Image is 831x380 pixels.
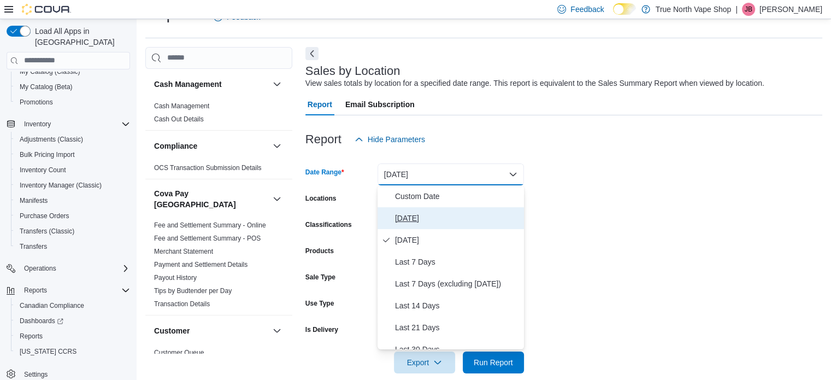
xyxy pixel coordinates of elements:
[463,352,524,373] button: Run Report
[154,273,197,282] span: Payout History
[11,313,134,329] a: Dashboards
[15,209,130,223] span: Purchase Orders
[15,299,89,312] a: Canadian Compliance
[11,64,134,79] button: My Catalog (Classic)
[350,128,429,150] button: Hide Parameters
[305,299,334,308] label: Use Type
[154,164,262,172] a: OCS Transaction Submission Details
[15,194,130,207] span: Manifests
[20,118,130,131] span: Inventory
[305,78,764,89] div: View sales totals by location for a specified date range. This report is equivalent to the Sales ...
[395,321,520,334] span: Last 21 Days
[154,274,197,282] a: Payout History
[31,26,130,48] span: Load All Apps in [GEOGRAPHIC_DATA]
[305,194,337,203] label: Locations
[15,240,130,253] span: Transfers
[15,314,68,328] a: Dashboards
[154,141,268,151] button: Compliance
[154,234,261,243] span: Fee and Settlement Summary - POS
[308,93,332,115] span: Report
[378,185,524,349] div: Select listbox
[400,352,449,373] span: Export
[154,163,262,172] span: OCS Transaction Submission Details
[345,93,415,115] span: Email Subscription
[11,79,134,95] button: My Catalog (Beta)
[15,299,130,312] span: Canadian Compliance
[395,299,520,312] span: Last 14 Days
[22,4,71,15] img: Cova
[20,317,63,325] span: Dashboards
[305,220,352,229] label: Classifications
[15,148,79,161] a: Bulk Pricing Import
[154,300,210,308] span: Transaction Details
[154,260,247,269] span: Payment and Settlement Details
[15,345,130,358] span: Washington CCRS
[20,332,43,341] span: Reports
[270,324,284,337] button: Customer
[11,162,134,178] button: Inventory Count
[154,247,213,256] span: Merchant Statement
[20,262,130,275] span: Operations
[11,132,134,147] button: Adjustments (Classic)
[15,225,130,238] span: Transfers (Classic)
[154,102,209,110] span: Cash Management
[15,65,130,78] span: My Catalog (Classic)
[20,135,83,144] span: Adjustments (Classic)
[15,209,74,223] a: Purchase Orders
[154,300,210,308] a: Transaction Details
[11,344,134,359] button: [US_STATE] CCRS
[270,139,284,153] button: Compliance
[613,3,636,15] input: Dark Mode
[15,133,130,146] span: Adjustments (Classic)
[15,163,130,177] span: Inventory Count
[154,115,204,123] a: Cash Out Details
[20,118,55,131] button: Inventory
[2,261,134,276] button: Operations
[20,284,51,297] button: Reports
[20,150,75,159] span: Bulk Pricing Import
[11,147,134,162] button: Bulk Pricing Import
[24,120,51,128] span: Inventory
[394,352,455,373] button: Export
[305,133,341,146] h3: Report
[15,240,51,253] a: Transfers
[395,255,520,268] span: Last 7 Days
[154,248,213,255] a: Merchant Statement
[395,233,520,247] span: [DATE]
[20,196,48,205] span: Manifests
[145,346,292,364] div: Customer
[474,357,513,368] span: Run Report
[20,262,61,275] button: Operations
[395,343,520,356] span: Last 30 Days
[154,188,268,210] button: Cova Pay [GEOGRAPHIC_DATA]
[154,221,266,229] a: Fee and Settlement Summary - Online
[742,3,755,16] div: Jeff Butcher
[154,349,204,356] a: Customer Queue
[154,141,197,151] h3: Compliance
[15,330,130,343] span: Reports
[20,227,74,236] span: Transfers (Classic)
[20,212,69,220] span: Purchase Orders
[15,65,85,78] a: My Catalog (Classic)
[15,194,52,207] a: Manifests
[11,193,134,208] button: Manifests
[24,286,47,295] span: Reports
[20,301,84,310] span: Canadian Compliance
[735,3,738,16] p: |
[15,133,87,146] a: Adjustments (Classic)
[154,79,222,90] h3: Cash Management
[11,298,134,313] button: Canadian Compliance
[305,273,335,282] label: Sale Type
[154,348,204,357] span: Customer Queue
[20,242,47,251] span: Transfers
[20,166,66,174] span: Inventory Count
[145,161,292,179] div: Compliance
[368,134,425,145] span: Hide Parameters
[15,330,47,343] a: Reports
[270,78,284,91] button: Cash Management
[24,370,48,379] span: Settings
[154,79,268,90] button: Cash Management
[15,96,130,109] span: Promotions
